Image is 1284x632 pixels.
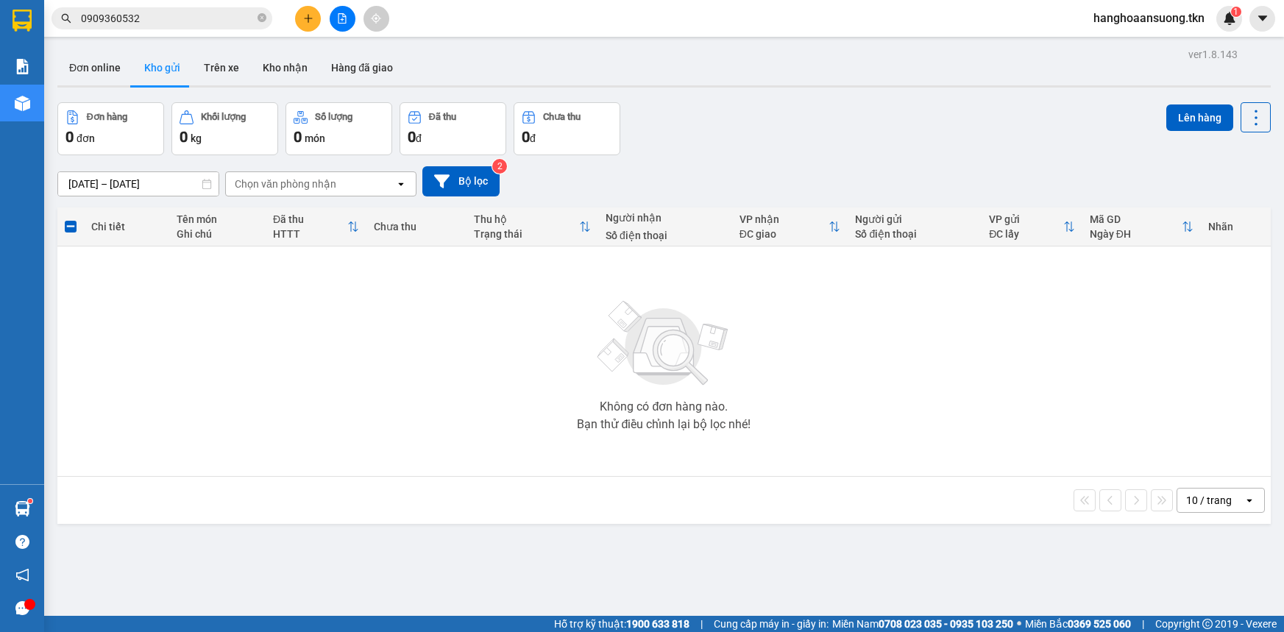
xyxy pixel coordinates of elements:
[626,618,689,630] strong: 1900 633 818
[982,207,1082,246] th: Toggle SortBy
[13,10,32,32] img: logo-vxr
[57,102,164,155] button: Đơn hàng0đơn
[1244,494,1255,506] svg: open
[1082,207,1201,246] th: Toggle SortBy
[1090,228,1182,240] div: Ngày ĐH
[1231,7,1241,17] sup: 1
[15,96,30,111] img: warehouse-icon
[600,401,728,413] div: Không có đơn hàng nào.
[554,616,689,632] span: Hỗ trợ kỹ thuật:
[855,213,974,225] div: Người gửi
[258,12,266,26] span: close-circle
[989,228,1063,240] div: ĐC lấy
[1208,221,1263,232] div: Nhãn
[1017,621,1021,627] span: ⚪️
[1082,9,1216,27] span: hanghoaansuong.tkn
[1249,6,1275,32] button: caret-down
[522,128,530,146] span: 0
[1186,493,1232,508] div: 10 / trang
[273,213,347,225] div: Đã thu
[266,207,366,246] th: Toggle SortBy
[191,132,202,144] span: kg
[258,13,266,22] span: close-circle
[530,132,536,144] span: đ
[28,499,32,503] sup: 1
[1233,7,1238,17] span: 1
[429,112,456,122] div: Đã thu
[739,228,829,240] div: ĐC giao
[408,128,416,146] span: 0
[474,228,579,240] div: Trạng thái
[492,159,507,174] sup: 2
[251,50,319,85] button: Kho nhận
[1188,46,1238,63] div: ver 1.8.143
[57,50,132,85] button: Đơn online
[1202,619,1213,629] span: copyright
[543,112,581,122] div: Chưa thu
[590,292,737,395] img: svg+xml;base64,PHN2ZyBjbGFzcz0ibGlzdC1wbHVnX19zdmciIHhtbG5zPSJodHRwOi8vd3d3LnczLm9yZy8yMDAwL3N2Zy...
[467,207,598,246] th: Toggle SortBy
[1223,12,1236,25] img: icon-new-feature
[395,178,407,190] svg: open
[514,102,620,155] button: Chưa thu0đ
[606,212,725,224] div: Người nhận
[91,221,162,232] div: Chi tiết
[739,213,829,225] div: VP nhận
[15,601,29,615] span: message
[77,132,95,144] span: đơn
[879,618,1013,630] strong: 0708 023 035 - 0935 103 250
[303,13,313,24] span: plus
[832,616,1013,632] span: Miền Nam
[58,172,219,196] input: Select a date range.
[81,10,255,26] input: Tìm tên, số ĐT hoặc mã đơn
[1256,12,1269,25] span: caret-down
[132,50,192,85] button: Kho gửi
[87,112,127,122] div: Đơn hàng
[180,128,188,146] span: 0
[15,501,30,516] img: warehouse-icon
[171,102,278,155] button: Khối lượng0kg
[606,230,725,241] div: Số điện thoại
[400,102,506,155] button: Đã thu0đ
[1090,213,1182,225] div: Mã GD
[700,616,703,632] span: |
[15,59,30,74] img: solution-icon
[177,228,258,240] div: Ghi chú
[371,13,381,24] span: aim
[1068,618,1131,630] strong: 0369 525 060
[363,6,389,32] button: aim
[294,128,302,146] span: 0
[855,228,974,240] div: Số điện thoại
[65,128,74,146] span: 0
[319,50,405,85] button: Hàng đã giao
[337,13,347,24] span: file-add
[305,132,325,144] span: món
[192,50,251,85] button: Trên xe
[61,13,71,24] span: search
[201,112,246,122] div: Khối lượng
[315,112,352,122] div: Số lượng
[330,6,355,32] button: file-add
[989,213,1063,225] div: VP gửi
[15,568,29,582] span: notification
[1025,616,1131,632] span: Miền Bắc
[15,535,29,549] span: question-circle
[714,616,829,632] span: Cung cấp máy in - giấy in:
[416,132,422,144] span: đ
[577,419,751,430] div: Bạn thử điều chỉnh lại bộ lọc nhé!
[295,6,321,32] button: plus
[1142,616,1144,632] span: |
[1166,104,1233,131] button: Lên hàng
[273,228,347,240] div: HTTT
[285,102,392,155] button: Số lượng0món
[732,207,848,246] th: Toggle SortBy
[235,177,336,191] div: Chọn văn phòng nhận
[374,221,460,232] div: Chưa thu
[474,213,579,225] div: Thu hộ
[177,213,258,225] div: Tên món
[422,166,500,196] button: Bộ lọc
